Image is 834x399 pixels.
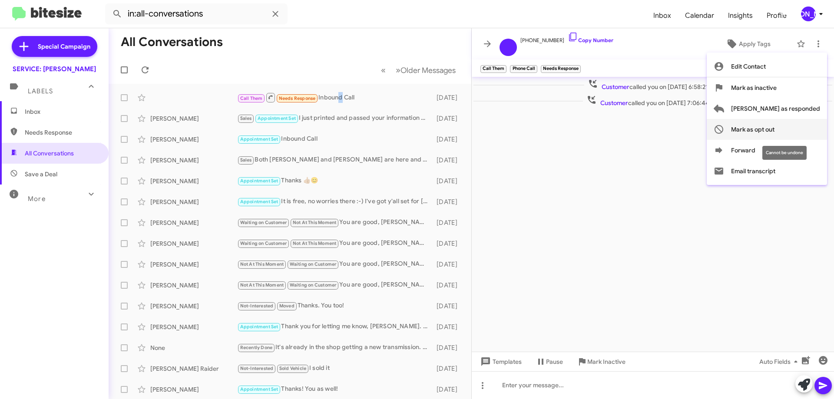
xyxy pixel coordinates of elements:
span: [PERSON_NAME] as responded [731,98,820,119]
span: Edit Contact [731,56,766,77]
button: Email transcript [707,161,827,181]
button: Forward [707,140,827,161]
span: Mark as inactive [731,77,777,98]
div: Cannot be undone [762,146,807,160]
span: Mark as opt out [731,119,774,140]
